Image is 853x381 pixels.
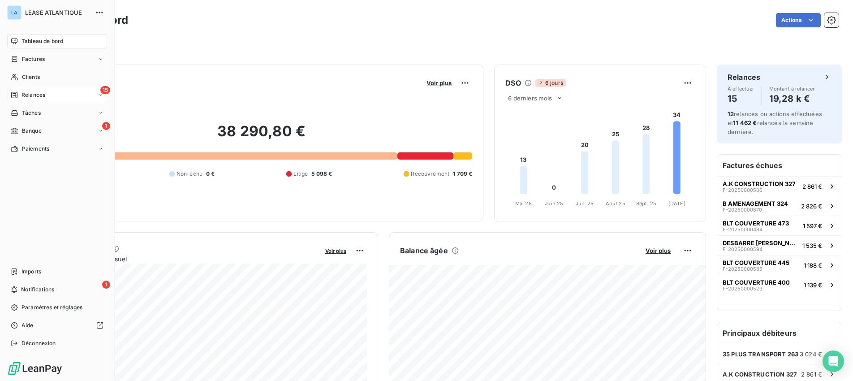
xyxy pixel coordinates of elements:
[717,255,842,275] button: BLT COUVERTURE 445F-202500005851 188 €
[823,351,844,372] div: Open Intercom Messenger
[717,155,842,176] h6: Factures échues
[723,371,797,378] span: A.K CONSTRUCTION 327
[206,170,215,178] span: 0 €
[453,170,472,178] span: 1 709 €
[803,222,822,229] span: 1 597 €
[177,170,202,178] span: Non-échu
[505,78,521,88] h6: DSO
[22,37,63,45] span: Tableau de bord
[22,55,45,63] span: Factures
[643,247,673,255] button: Voir plus
[102,122,110,130] span: 1
[535,79,566,87] span: 6 jours
[723,220,789,227] span: BLT COUVERTURE 473
[22,145,49,153] span: Paiements
[22,339,56,347] span: Déconnexion
[723,180,796,187] span: A.K CONSTRUCTION 327
[801,203,822,210] span: 2 826 €
[804,262,822,269] span: 1 188 €
[717,275,842,294] button: BLT COUVERTURE 400F-202500005231 139 €
[723,247,763,252] span: F-20250000594
[723,187,763,193] span: F-20250000506
[51,254,319,264] span: Chiffre d'affaires mensuel
[636,200,656,207] tspan: Sept. 25
[723,286,763,291] span: F-20250000523
[801,371,822,378] span: 2 861 €
[723,266,763,272] span: F-20250000585
[515,200,532,207] tspan: Mai 25
[723,239,799,247] span: DESBARRE [PERSON_NAME] C469
[717,196,842,216] button: B AMENAGEMENT 324F-202500008702 826 €
[800,351,822,358] span: 3 024 €
[723,227,763,232] span: F-20250000484
[545,200,564,207] tspan: Juin 25
[325,248,346,254] span: Voir plus
[426,79,452,87] span: Voir plus
[776,13,821,27] button: Actions
[22,303,82,312] span: Paramètres et réglages
[424,79,454,87] button: Voir plus
[723,200,788,207] span: B AMENAGEMENT 324
[22,268,41,276] span: Imports
[102,281,110,289] span: 1
[22,109,41,117] span: Tâches
[723,279,790,286] span: BLT COUVERTURE 400
[717,176,842,196] button: A.K CONSTRUCTION 327F-202500005062 861 €
[411,170,449,178] span: Recouvrement
[769,86,815,91] span: Montant à relancer
[728,86,754,91] span: À effectuer
[100,86,110,94] span: 15
[25,9,90,16] span: LEASE ATLANTIQUE
[717,216,842,235] button: BLT COUVERTURE 473F-202500004841 597 €
[733,119,757,126] span: 11 462 €
[728,72,760,82] h6: Relances
[804,281,822,289] span: 1 139 €
[22,91,45,99] span: Relances
[22,321,34,329] span: Aide
[7,5,22,20] div: LA
[717,322,842,344] h6: Principaux débiteurs
[576,200,594,207] tspan: Juil. 25
[400,245,448,256] h6: Balance âgée
[728,110,822,135] span: relances ou actions effectuées et relancés la semaine dernière.
[769,91,815,106] h4: 19,28 k €
[293,170,308,178] span: Litige
[22,73,40,81] span: Clients
[802,242,822,249] span: 1 535 €
[21,286,54,294] span: Notifications
[728,91,754,106] h4: 15
[323,247,349,255] button: Voir plus
[22,127,42,135] span: Banque
[802,183,822,190] span: 2 861 €
[717,235,842,255] button: DESBARRE [PERSON_NAME] C469F-202500005941 535 €
[606,200,625,207] tspan: Août 25
[7,361,63,376] img: Logo LeanPay
[728,110,734,117] span: 12
[646,247,671,254] span: Voir plus
[668,200,685,207] tspan: [DATE]
[723,351,798,358] span: 35 PLUS TRANSPORT 263
[723,207,762,212] span: F-20250000870
[723,259,789,266] span: BLT COUVERTURE 445
[7,318,107,333] a: Aide
[51,122,472,149] h2: 38 290,80 €
[311,170,332,178] span: 5 098 €
[508,95,552,102] span: 6 derniers mois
